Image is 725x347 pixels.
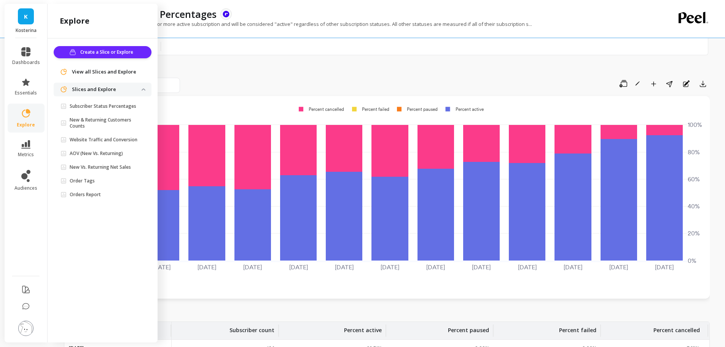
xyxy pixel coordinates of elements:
p: Kosterina [12,27,40,34]
h2: explore [60,16,89,26]
span: explore [17,122,35,128]
span: View all Slices and Explore [72,68,136,76]
p: Percent paused [448,322,489,334]
img: down caret icon [142,88,145,91]
p: Slices and Explore [72,86,142,93]
span: dashboards [12,59,40,66]
p: New & Returning Customers Counts [70,117,142,129]
p: Subscriber count [229,322,274,334]
img: navigation item icon [60,86,67,93]
a: View all Slices and Explore [72,68,145,76]
span: audiences [14,185,37,191]
p: Order Tags [70,178,95,184]
p: Orders Report [70,192,101,198]
button: Create a Slice or Explore [54,46,151,58]
span: K [24,12,28,21]
span: metrics [18,152,34,158]
img: navigation item icon [60,68,67,76]
img: profile picture [18,321,33,336]
p: AOV (New Vs. Returning) [70,150,123,157]
p: Website Traffic and Conversion [70,137,137,143]
p: Percent cancelled [653,322,700,334]
p: Percent active [344,322,382,334]
img: api.recharge.svg [223,11,229,18]
p: New Vs. Returning Net Sales [70,164,131,170]
p: Percent failed [559,322,596,334]
p: Subscriber Status Percentages [70,103,136,109]
span: essentials [15,90,37,96]
p: An Active Subscriber will have one or more active subscription and will be considered "active" re... [64,21,532,27]
span: Create a Slice or Explore [80,48,135,56]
